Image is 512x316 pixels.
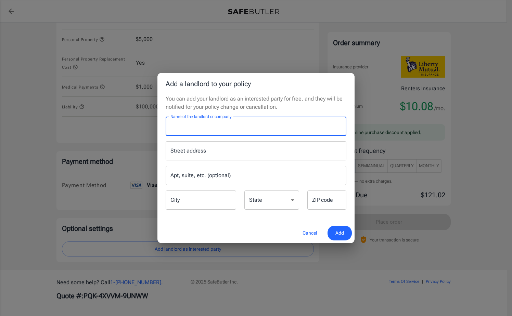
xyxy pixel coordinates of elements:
[295,226,325,240] button: Cancel
[335,229,344,237] span: Add
[170,114,231,119] label: Name of the landlord or company
[166,95,346,111] p: You can add your landlord as an interested party for free, and they will be notified for your pol...
[157,73,355,95] h2: Add a landlord to your policy
[328,226,352,240] button: Add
